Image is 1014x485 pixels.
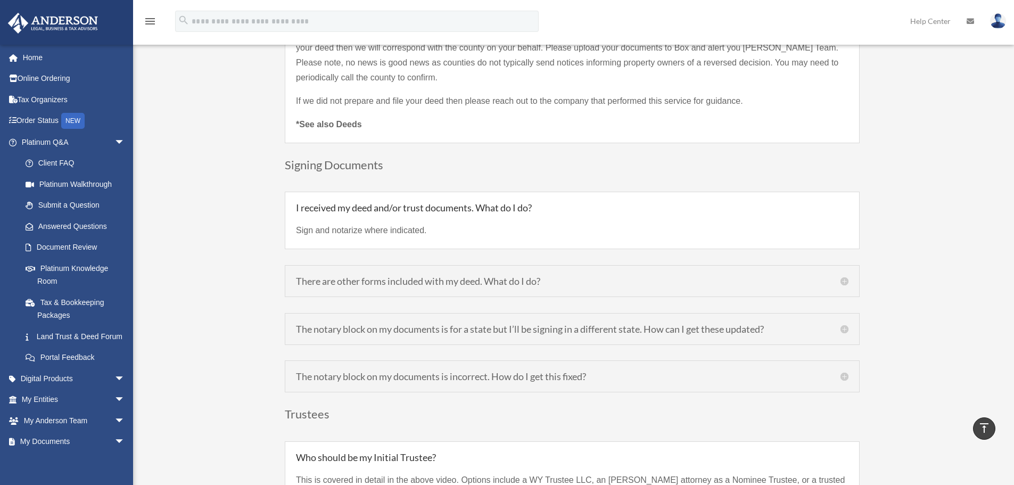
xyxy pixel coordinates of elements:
[7,431,141,453] a: My Documentsarrow_drop_down
[7,89,141,110] a: Tax Organizers
[978,422,991,434] i: vertical_align_top
[114,410,136,432] span: arrow_drop_down
[15,153,141,174] a: Client FAQ
[15,258,141,292] a: Platinum Knowledge Room
[7,131,141,153] a: Platinum Q&Aarrow_drop_down
[296,276,848,286] h5: There are other forms included with my deed. What do I do?
[114,389,136,411] span: arrow_drop_down
[114,131,136,153] span: arrow_drop_down
[144,15,156,28] i: menu
[296,453,848,462] h5: Who should be my Initial Trustee?
[7,368,141,389] a: Digital Productsarrow_drop_down
[61,113,85,129] div: NEW
[114,368,136,390] span: arrow_drop_down
[296,223,848,238] p: Sign and notarize where indicated.
[15,174,141,195] a: Platinum Walkthrough
[296,324,848,334] h5: The notary block on my documents is for a state but I’ll be signing in a different state. How can...
[296,120,362,129] strong: *See also Deeds
[285,159,860,176] h3: Signing Documents
[990,13,1006,29] img: User Pic
[114,431,136,453] span: arrow_drop_down
[7,110,141,132] a: Order StatusNEW
[296,26,848,94] p: Per the cover letter sent with your deed documents, do not respond to any requests from the count...
[296,372,848,381] h5: The notary block on my documents is incorrect. How do I get this fixed?
[144,19,156,28] a: menu
[7,389,141,410] a: My Entitiesarrow_drop_down
[15,216,141,237] a: Answered Questions
[296,203,848,212] h5: I received my deed and/or trust documents. What do I do?
[15,326,136,347] a: Land Trust & Deed Forum
[7,47,141,68] a: Home
[178,14,189,26] i: search
[15,195,141,216] a: Submit a Question
[15,237,141,258] a: Document Review
[285,408,860,425] h3: Trustees
[5,13,101,34] img: Anderson Advisors Platinum Portal
[7,410,141,431] a: My Anderson Teamarrow_drop_down
[973,417,995,440] a: vertical_align_top
[7,68,141,89] a: Online Ordering
[296,94,848,117] p: If we did not prepare and file your deed then please reach out to the company that performed this...
[15,347,141,368] a: Portal Feedback
[15,292,141,326] a: Tax & Bookkeeping Packages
